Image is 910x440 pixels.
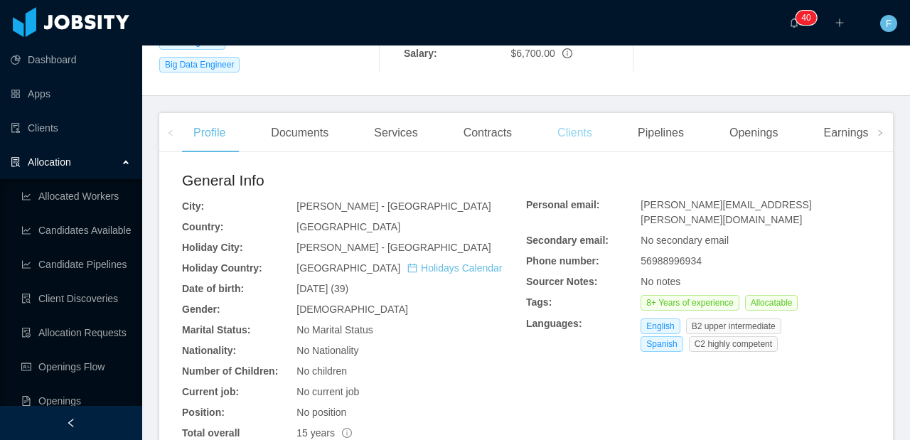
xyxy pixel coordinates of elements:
[182,200,204,212] b: City:
[11,114,131,142] a: icon: auditClients
[182,304,220,315] b: Gender:
[404,48,437,59] b: Salary:
[296,324,373,336] span: No Marital Status
[11,45,131,74] a: icon: pie-chartDashboard
[407,263,417,273] i: icon: calendar
[182,365,278,377] b: Number of Children:
[182,169,526,192] h2: General Info
[745,295,798,311] span: Allocatable
[877,129,884,136] i: icon: right
[886,15,892,32] span: F
[686,318,781,334] span: B2 upper intermediate
[526,296,552,308] b: Tags:
[21,318,131,347] a: icon: file-doneAllocation Requests
[11,157,21,167] i: icon: solution
[21,250,131,279] a: icon: line-chartCandidate Pipelines
[259,113,340,153] div: Documents
[296,386,359,397] span: No current job
[296,427,352,439] span: 15 years
[296,221,400,232] span: [GEOGRAPHIC_DATA]
[641,276,680,287] span: No notes
[835,18,845,28] i: icon: plus
[546,113,604,153] div: Clients
[641,199,811,225] span: [PERSON_NAME][EMAIL_ADDRESS][PERSON_NAME][DOMAIN_NAME]
[718,113,790,153] div: Openings
[526,276,597,287] b: Sourcer Notes:
[296,283,348,294] span: [DATE] (39)
[641,255,702,267] span: 56988996934
[452,113,523,153] div: Contracts
[296,365,347,377] span: No children
[526,318,582,329] b: Languages:
[526,235,609,246] b: Secondary email:
[641,235,729,246] span: No secondary email
[182,345,236,356] b: Nationality:
[182,242,243,253] b: Holiday City:
[641,295,739,311] span: 8+ Years of experience
[182,262,262,274] b: Holiday Country:
[296,200,491,212] span: [PERSON_NAME] - [GEOGRAPHIC_DATA]
[806,11,811,25] p: 0
[11,80,131,108] a: icon: appstoreApps
[167,129,174,136] i: icon: left
[626,113,695,153] div: Pipelines
[296,407,346,418] span: No position
[21,353,131,381] a: icon: idcardOpenings Flow
[689,336,778,352] span: C2 highly competent
[801,11,806,25] p: 4
[641,318,680,334] span: English
[363,113,429,153] div: Services
[182,283,244,294] b: Date of birth:
[182,221,223,232] b: Country:
[21,284,131,313] a: icon: file-searchClient Discoveries
[526,255,599,267] b: Phone number:
[21,182,131,210] a: icon: line-chartAllocated Workers
[182,324,250,336] b: Marital Status:
[21,216,131,245] a: icon: line-chartCandidates Available
[296,345,358,356] span: No Nationality
[182,407,225,418] b: Position:
[407,262,502,274] a: icon: calendarHolidays Calendar
[342,428,352,438] span: info-circle
[526,199,600,210] b: Personal email:
[296,242,491,253] span: [PERSON_NAME] - [GEOGRAPHIC_DATA]
[562,48,572,58] span: info-circle
[21,387,131,415] a: icon: file-textOpenings
[296,262,502,274] span: [GEOGRAPHIC_DATA]
[796,11,816,25] sup: 40
[182,113,237,153] div: Profile
[182,386,239,397] b: Current job:
[296,304,408,315] span: [DEMOGRAPHIC_DATA]
[789,18,799,28] i: icon: bell
[28,156,71,168] span: Allocation
[641,336,682,352] span: Spanish
[511,48,555,59] span: $6,700.00
[159,57,240,73] span: Big Data Engineer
